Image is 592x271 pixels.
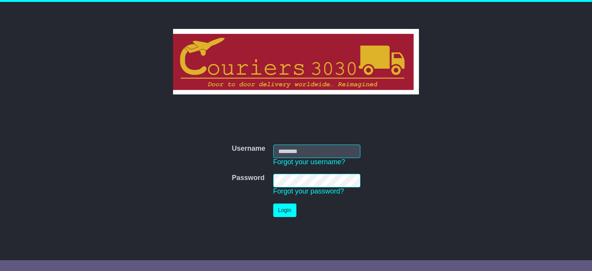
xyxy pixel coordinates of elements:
[232,174,264,182] label: Password
[273,187,344,195] a: Forgot your password?
[273,204,296,217] button: Login
[173,29,419,94] img: Couriers 3030
[273,158,345,166] a: Forgot your username?
[232,145,265,153] label: Username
